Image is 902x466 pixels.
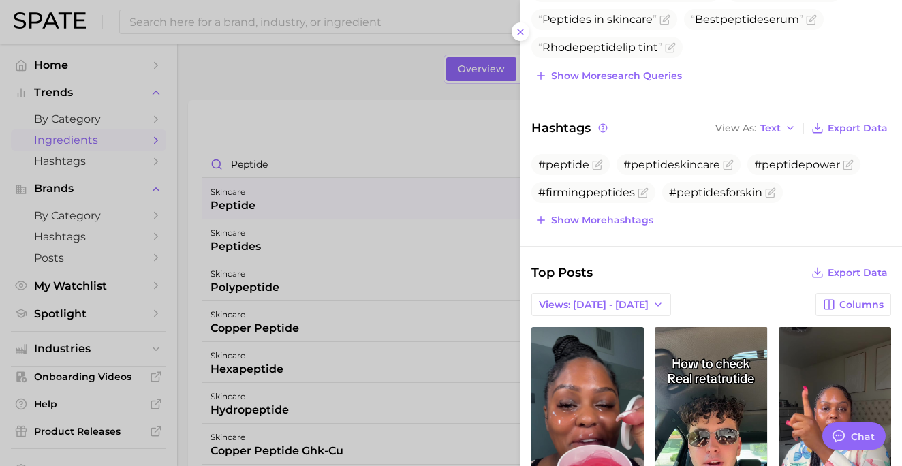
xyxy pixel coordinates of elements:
button: Flag as miscategorized or irrelevant [638,187,649,198]
button: Flag as miscategorized or irrelevant [765,187,776,198]
span: Peptide [542,13,586,26]
span: Rhode lip tint [538,41,662,54]
button: Show moresearch queries [531,66,685,85]
span: View As [715,125,756,132]
span: Export Data [828,267,888,279]
button: Export Data [808,263,891,282]
span: peptide [579,41,623,54]
button: Flag as miscategorized or irrelevant [843,159,854,170]
span: peptide [720,13,764,26]
span: #peptideskincare [623,158,720,171]
span: Views: [DATE] - [DATE] [539,299,649,311]
span: Top Posts [531,263,593,282]
span: #peptide [538,158,589,171]
span: #peptidepower [754,158,840,171]
span: #peptidesforskin [669,186,762,199]
button: Flag as miscategorized or irrelevant [659,14,670,25]
button: Views: [DATE] - [DATE] [531,293,671,316]
button: Flag as miscategorized or irrelevant [592,159,603,170]
span: Show more search queries [551,70,682,82]
button: Columns [815,293,891,316]
button: View AsText [712,119,799,137]
button: Export Data [808,119,891,138]
span: Best serum [691,13,803,26]
span: Text [760,125,781,132]
span: Export Data [828,123,888,134]
span: Hashtags [531,119,610,138]
span: s in skincare [538,13,657,26]
button: Flag as miscategorized or irrelevant [723,159,734,170]
span: Show more hashtags [551,215,653,226]
button: Flag as miscategorized or irrelevant [806,14,817,25]
span: Columns [839,299,884,311]
span: #firmingpeptides [538,186,635,199]
button: Show morehashtags [531,211,657,230]
button: Flag as miscategorized or irrelevant [665,42,676,53]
